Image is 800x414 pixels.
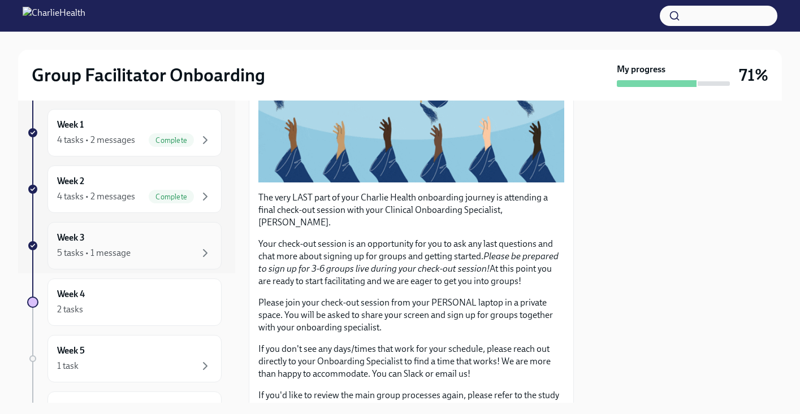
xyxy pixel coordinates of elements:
[57,360,79,372] div: 1 task
[32,64,265,86] h2: Group Facilitator Onboarding
[27,165,222,213] a: Week 24 tasks • 2 messagesComplete
[57,190,135,203] div: 4 tasks • 2 messages
[57,134,135,146] div: 4 tasks • 2 messages
[57,232,85,244] h6: Week 3
[258,389,564,414] p: If you'd like to review the main group processes again, please refer to the study guide ➡️ !
[27,222,222,269] a: Week 35 tasks • 1 message
[149,136,194,145] span: Complete
[57,303,83,316] div: 2 tasks
[27,109,222,156] a: Week 14 tasks • 2 messagesComplete
[617,63,665,76] strong: My progress
[258,297,564,334] p: Please join your check-out session from your PERSONAL laptop in a private space. You will be aske...
[258,343,564,380] p: If you don't see any days/times that work for your schedule, please reach out directly to your On...
[258,251,559,274] em: Please be prepared to sign up for 3-6 groups live during your check-out session!
[258,238,564,287] p: Your check-out session is an opportunity for you to ask any last questions and chat more about si...
[149,193,194,201] span: Complete
[27,335,222,382] a: Week 51 task
[57,401,85,413] h6: Week 6
[293,402,316,413] a: HERE
[57,345,85,357] h6: Week 5
[57,119,84,131] h6: Week 1
[27,278,222,326] a: Week 42 tasks
[57,175,84,188] h6: Week 2
[739,65,768,85] h3: 71%
[258,191,564,229] p: The very LAST part of your Charlie Health onboarding journey is attending a final check-out sessi...
[57,288,85,300] h6: Week 4
[57,247,131,259] div: 5 tasks • 1 message
[23,7,85,25] img: CharlieHealth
